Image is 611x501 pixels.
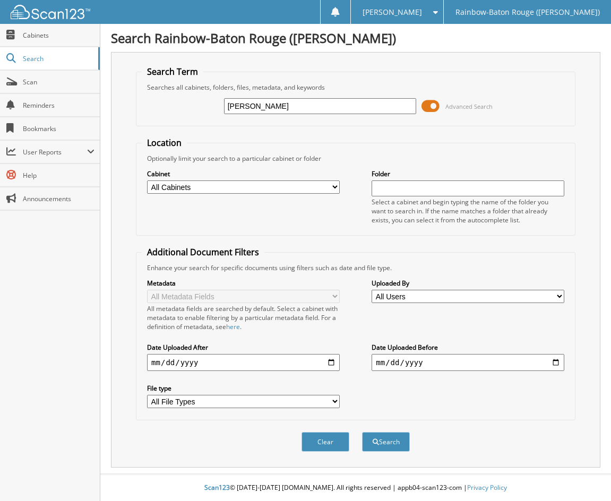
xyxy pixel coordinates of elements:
label: Date Uploaded Before [372,343,564,352]
label: Cabinet [147,169,340,178]
label: Folder [372,169,564,178]
span: Cabinets [23,31,94,40]
label: File type [147,384,340,393]
a: Privacy Policy [467,483,507,492]
span: Announcements [23,194,94,203]
div: Optionally limit your search to a particular cabinet or folder [142,154,570,163]
button: Search [362,432,410,452]
img: scan123-logo-white.svg [11,5,90,19]
span: Scan123 [204,483,230,492]
input: end [372,354,564,371]
input: start [147,354,340,371]
label: Date Uploaded After [147,343,340,352]
div: Searches all cabinets, folders, files, metadata, and keywords [142,83,570,92]
legend: Additional Document Filters [142,246,264,258]
button: Clear [302,432,349,452]
legend: Search Term [142,66,203,77]
span: [PERSON_NAME] [363,9,422,15]
div: Enhance your search for specific documents using filters such as date and file type. [142,263,570,272]
div: All metadata fields are searched by default. Select a cabinet with metadata to enable filtering b... [147,304,340,331]
a: here [226,322,240,331]
span: Help [23,171,94,180]
legend: Location [142,137,187,149]
span: User Reports [23,148,87,157]
div: Select a cabinet and begin typing the name of the folder you want to search in. If the name match... [372,197,564,224]
span: Bookmarks [23,124,94,133]
span: Advanced Search [445,102,493,110]
label: Metadata [147,279,340,288]
span: Rainbow-Baton Rouge ([PERSON_NAME]) [455,9,600,15]
label: Uploaded By [372,279,564,288]
span: Scan [23,77,94,87]
div: © [DATE]-[DATE] [DOMAIN_NAME]. All rights reserved | appb04-scan123-com | [100,475,611,501]
h1: Search Rainbow-Baton Rouge ([PERSON_NAME]) [111,29,600,47]
span: Search [23,54,93,63]
span: Reminders [23,101,94,110]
